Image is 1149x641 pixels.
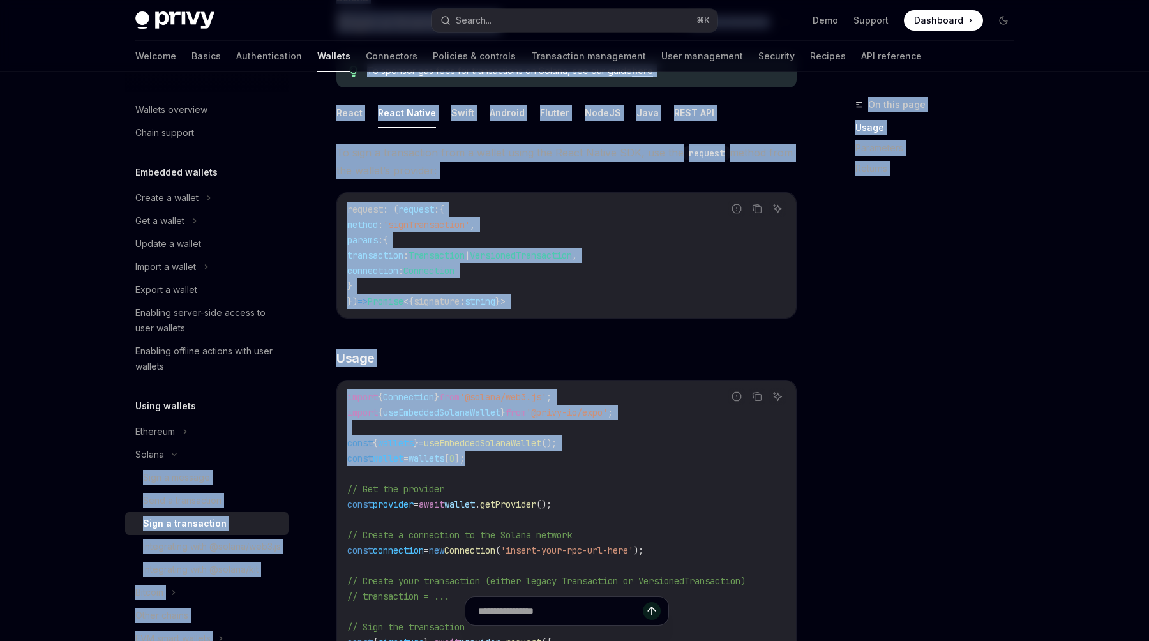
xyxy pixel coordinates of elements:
[383,219,470,230] span: 'signTransaction'
[125,340,289,378] a: Enabling offline actions with user wallets
[378,98,436,128] button: React Native
[409,453,444,464] span: wallets
[585,98,621,128] button: NodeJS
[366,41,417,72] a: Connectors
[143,516,227,531] div: Sign a transaction
[143,493,222,508] div: Send a transaction
[414,296,460,307] span: signature
[135,213,184,229] div: Get a wallet
[813,14,838,27] a: Demo
[444,499,475,510] span: wallet
[347,483,444,495] span: // Get the provider
[451,98,474,128] button: Swift
[424,437,541,449] span: useEmbeddedSolanaWallet
[749,388,765,405] button: Copy the contents from the code block
[454,453,465,464] span: ];
[383,234,388,246] span: {
[135,236,201,252] div: Update a wallet
[758,41,795,72] a: Security
[135,424,175,439] div: Ethereum
[373,499,414,510] span: provider
[125,535,289,558] a: Integrating with @solana/web3.js
[336,144,797,179] span: To sign a transaction from a wallet using the React Native SDK, use the method from the wallet’s ...
[125,489,289,512] a: Send a transaction
[143,470,210,485] div: Sign a message
[125,278,289,301] a: Export a wallet
[403,453,409,464] span: =
[633,545,643,556] span: );
[347,437,373,449] span: const
[347,265,398,276] span: connection
[135,608,188,623] div: Other chains
[347,499,373,510] span: const
[135,343,281,374] div: Enabling offline actions with user wallets
[490,98,525,128] button: Android
[914,14,963,27] span: Dashboard
[135,282,197,298] div: Export a wallet
[135,102,207,117] div: Wallets overview
[347,545,373,556] span: const
[536,499,552,510] span: ();
[125,232,289,255] a: Update a wallet
[135,585,163,600] div: Bitcoin
[125,604,289,627] a: Other chains
[336,349,375,367] span: Usage
[541,437,557,449] span: ();
[419,499,444,510] span: await
[143,562,259,577] div: Integrating with @solana/kit
[373,545,424,556] span: connection
[347,575,746,587] span: // Create your transaction (either legacy Transaction or VersionedTransaction)
[403,265,454,276] span: Connection
[409,296,414,307] span: {
[728,200,745,217] button: Report incorrect code
[749,200,765,217] button: Copy the contents from the code block
[368,296,403,307] span: Promise
[419,437,424,449] span: =
[336,98,363,128] button: React
[424,545,429,556] span: =
[449,453,454,464] span: 0
[506,407,526,418] span: from
[347,591,449,602] span: // transaction = ...
[347,529,572,541] span: // Create a connection to the Solana network
[378,437,414,449] span: wallets
[135,190,199,206] div: Create a wallet
[135,41,176,72] a: Welcome
[414,437,419,449] span: }
[347,250,403,261] span: transaction
[540,98,569,128] button: Flutter
[500,545,633,556] span: 'insert-your-rpc-url-here'
[608,407,613,418] span: ;
[434,204,439,215] span: :
[373,437,378,449] span: {
[470,250,572,261] span: VersionedTransaction
[810,41,846,72] a: Recipes
[500,407,506,418] span: }
[236,41,302,72] a: Authentication
[378,219,383,230] span: :
[433,41,516,72] a: Policies & controls
[868,97,926,112] span: On this page
[347,219,378,230] span: method
[191,41,221,72] a: Basics
[531,41,646,72] a: Transaction management
[383,204,398,215] span: : (
[135,305,281,336] div: Enabling server-side access to user wallets
[378,391,383,403] span: {
[125,98,289,121] a: Wallets overview
[636,98,659,128] button: Java
[373,453,403,464] span: wallet
[347,204,383,215] span: request
[398,265,403,276] span: :
[135,259,196,275] div: Import a wallet
[347,391,378,403] span: import
[125,466,289,489] a: Sign a message
[429,545,444,556] span: new
[661,41,743,72] a: User management
[465,296,495,307] span: string
[456,13,492,28] div: Search...
[143,539,281,554] div: Integrating with @solana/web3.js
[403,250,409,261] span: :
[439,391,460,403] span: from
[444,453,449,464] span: [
